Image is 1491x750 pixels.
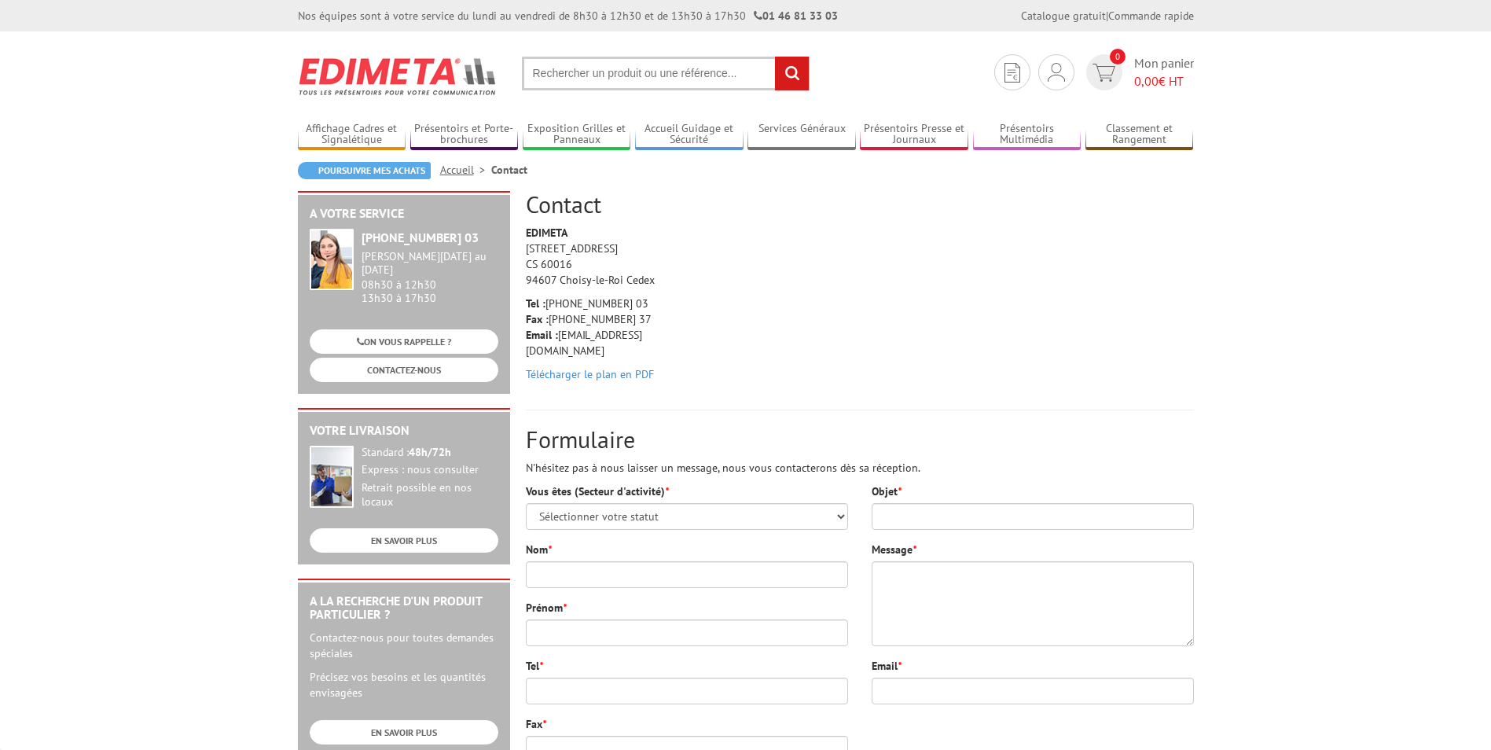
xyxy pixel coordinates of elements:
[526,225,675,288] p: [STREET_ADDRESS] CS 60016 94607 Choisy-le-Roi Cedex
[526,191,1194,217] h2: Contact
[526,716,546,732] label: Fax
[310,446,354,508] img: widget-livraison.jpg
[754,9,838,23] strong: 01 46 81 33 03
[362,463,498,477] div: Express : nous consulter
[310,207,498,221] h2: A votre service
[1134,73,1159,89] span: 0,00
[298,47,498,105] img: Edimeta
[1021,8,1194,24] div: |
[523,122,631,148] a: Exposition Grilles et Panneaux
[409,445,451,459] strong: 48h/72h
[526,296,545,311] strong: Tel :
[526,483,669,499] label: Vous êtes (Secteur d'activité)
[298,122,406,148] a: Affichage Cadres et Signalétique
[1134,72,1194,90] span: € HT
[1082,54,1194,90] a: devis rapide 0 Mon panier 0,00€ HT
[872,542,916,557] label: Message
[362,250,498,277] div: [PERSON_NAME][DATE] au [DATE]
[522,57,810,90] input: Rechercher un produit ou une référence...
[526,312,549,326] strong: Fax :
[872,483,902,499] label: Objet
[310,630,498,661] p: Contactez-nous pour toutes demandes spéciales
[410,122,519,148] a: Présentoirs et Porte-brochures
[298,162,431,179] a: Poursuivre mes achats
[526,296,675,358] p: [PHONE_NUMBER] 03 [PHONE_NUMBER] 37 [EMAIL_ADDRESS][DOMAIN_NAME]
[1108,9,1194,23] a: Commande rapide
[1093,64,1115,82] img: devis rapide
[526,658,543,674] label: Tel
[526,600,567,616] label: Prénom
[440,163,491,177] a: Accueil
[526,367,654,381] a: Télécharger le plan en PDF
[635,122,744,148] a: Accueil Guidage et Sécurité
[747,122,856,148] a: Services Généraux
[310,424,498,438] h2: Votre livraison
[1110,49,1126,64] span: 0
[362,230,479,245] strong: [PHONE_NUMBER] 03
[1004,63,1020,83] img: devis rapide
[872,658,902,674] label: Email
[526,328,558,342] strong: Email :
[1134,54,1194,90] span: Mon panier
[310,669,498,700] p: Précisez vos besoins et les quantités envisagées
[310,229,354,290] img: widget-service.jpg
[526,542,552,557] label: Nom
[973,122,1082,148] a: Présentoirs Multimédia
[491,162,527,178] li: Contact
[362,446,498,460] div: Standard :
[526,226,567,240] strong: EDIMETA
[362,481,498,509] div: Retrait possible en nos locaux
[310,358,498,382] a: CONTACTEZ-NOUS
[775,57,809,90] input: rechercher
[310,594,498,622] h2: A la recherche d'un produit particulier ?
[860,122,968,148] a: Présentoirs Presse et Journaux
[1048,63,1065,82] img: devis rapide
[1085,122,1194,148] a: Classement et Rangement
[298,8,838,24] div: Nos équipes sont à votre service du lundi au vendredi de 8h30 à 12h30 et de 13h30 à 17h30
[526,426,1194,452] h2: Formulaire
[310,329,498,354] a: ON VOUS RAPPELLE ?
[526,460,1194,476] p: N'hésitez pas à nous laisser un message, nous vous contacterons dès sa réception.
[310,720,498,744] a: EN SAVOIR PLUS
[362,250,498,304] div: 08h30 à 12h30 13h30 à 17h30
[1021,9,1106,23] a: Catalogue gratuit
[310,528,498,553] a: EN SAVOIR PLUS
